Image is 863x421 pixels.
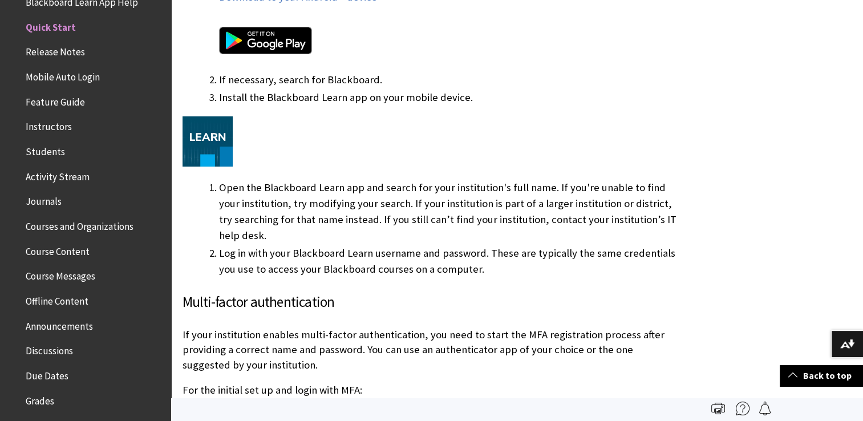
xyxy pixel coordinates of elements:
[183,116,233,167] img: Blackboard Learn App tile
[711,402,725,415] img: Print
[26,242,90,257] span: Course Content
[219,27,312,54] img: Google Play
[26,217,133,232] span: Courses and Organizations
[26,341,73,357] span: Discussions
[26,43,85,58] span: Release Notes
[26,391,54,407] span: Grades
[26,292,88,307] span: Offline Content
[26,142,65,157] span: Students
[780,365,863,386] a: Back to top
[26,267,95,282] span: Course Messages
[183,292,683,313] h3: Multi-factor authentication
[758,402,772,415] img: Follow this page
[26,167,90,183] span: Activity Stream
[219,180,683,244] li: Open the Blackboard Learn app and search for your institution's full name. If you're unable to fi...
[219,15,683,70] a: Google Play
[26,192,62,208] span: Journals
[26,366,68,382] span: Due Dates
[26,92,85,108] span: Feature Guide
[183,327,683,373] p: If your institution enables multi-factor authentication, you need to start the MFA registration p...
[26,67,100,83] span: Mobile Auto Login
[26,18,76,33] span: Quick Start
[26,317,93,332] span: Announcements
[183,383,683,398] p: For the initial set up and login with MFA:
[26,118,72,133] span: Instructors
[219,245,683,277] li: Log in with your Blackboard Learn username and password. These are typically the same credentials...
[219,90,683,106] li: Install the Blackboard Learn app on your mobile device.
[736,402,749,415] img: More help
[219,72,683,88] li: If necessary, search for Blackboard.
